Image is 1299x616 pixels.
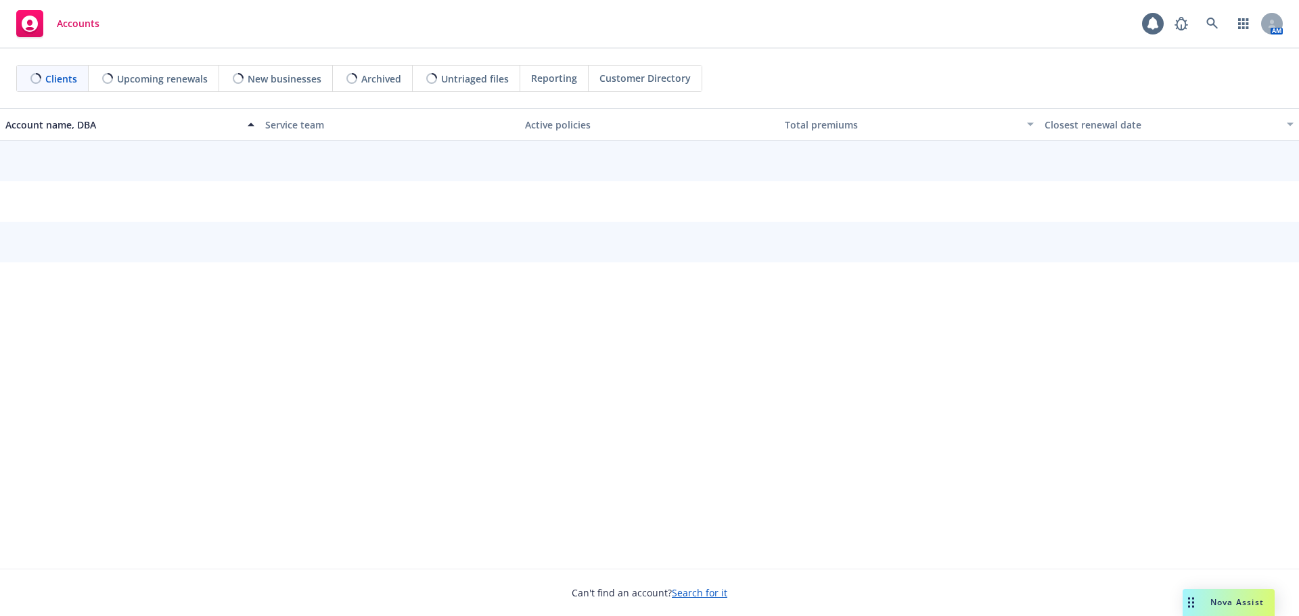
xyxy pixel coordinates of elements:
div: Total premiums [785,118,1019,132]
span: Archived [361,72,401,86]
span: Untriaged files [441,72,509,86]
span: Reporting [531,71,577,85]
button: Service team [260,108,520,141]
span: Accounts [57,18,99,29]
button: Active policies [520,108,779,141]
span: New businesses [248,72,321,86]
button: Total premiums [779,108,1039,141]
div: Closest renewal date [1045,118,1279,132]
div: Account name, DBA [5,118,240,132]
a: Search [1199,10,1226,37]
div: Drag to move [1183,589,1200,616]
div: Service team [265,118,514,132]
span: Can't find an account? [572,586,727,600]
a: Switch app [1230,10,1257,37]
span: Nova Assist [1210,596,1264,608]
span: Upcoming renewals [117,72,208,86]
button: Nova Assist [1183,589,1275,616]
a: Search for it [672,586,727,599]
button: Closest renewal date [1039,108,1299,141]
div: Active policies [525,118,774,132]
a: Report a Bug [1168,10,1195,37]
span: Customer Directory [599,71,691,85]
a: Accounts [11,5,105,43]
span: Clients [45,72,77,86]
